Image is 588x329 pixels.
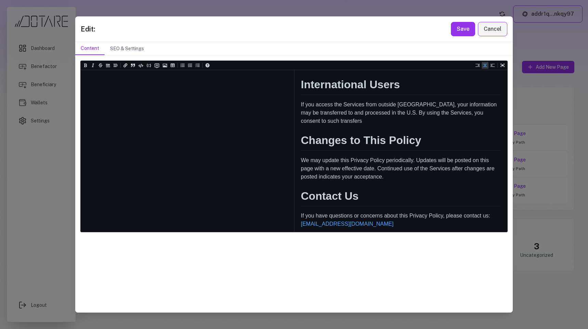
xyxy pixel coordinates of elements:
button: Insert code (ctrl + j) [137,62,145,69]
p: If you access the Services from outside [GEOGRAPHIC_DATA], your information may be transferred to... [301,101,500,125]
button: Add image (ctrl + k) [161,62,169,69]
button: Toggle fullscreen (ctrl + 0) [499,62,506,69]
button: Add table [169,62,176,69]
p: If you have questions or concerns about this Privacy Policy, please contact us: [301,212,500,228]
button: Open help [204,62,211,69]
button: Add unordered list (ctrl + shift + u) [179,62,186,69]
button: Preview code (ctrl + 9) [489,62,496,69]
button: Add italic text (ctrl + i) [90,62,96,69]
button: Add a link (ctrl + l) [122,62,129,69]
button: Insert a quote (ctrl + q) [130,62,136,69]
button: Insert HR (ctrl + h) [105,62,111,69]
button: Add bold text (ctrl + b) [82,62,89,69]
button: Content [75,42,105,55]
button: Cancel [478,22,507,36]
h1: Contact Us [301,189,500,207]
h1: International Users [301,78,500,95]
h2: Edit: [81,24,95,34]
button: Insert Code Block (ctrl + shift + j) [145,62,152,69]
button: Insert title [112,62,119,69]
p: We may update this Privacy Policy periodically. Updates will be posted on this page with a new ef... [301,156,500,181]
button: Save [451,22,475,36]
button: Add ordered list (ctrl + shift + o) [187,62,193,69]
button: Insert comment (ctrl + /) [153,62,161,69]
h1: Changes to This Policy [301,133,500,151]
button: SEO & Settings [105,42,149,55]
button: Add checked list (ctrl + shift + c) [194,62,201,69]
a: [EMAIL_ADDRESS][DOMAIN_NAME] [301,221,393,227]
button: Edit code (ctrl + 7) [474,62,481,69]
button: Live code (ctrl + 8) [482,62,489,69]
button: Add strikethrough text (ctrl + shift + x) [97,62,104,69]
